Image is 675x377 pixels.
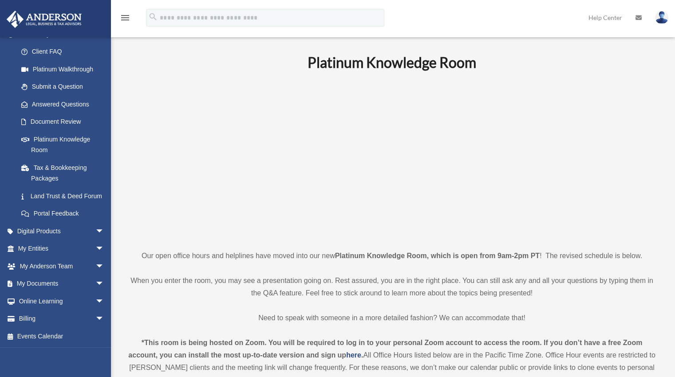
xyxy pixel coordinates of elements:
strong: *This room is being hosted on Zoom. You will be required to log in to your personal Zoom account ... [128,339,642,359]
img: Anderson Advisors Platinum Portal [4,11,84,28]
strong: . [361,351,363,359]
span: arrow_drop_down [95,257,113,275]
img: User Pic [655,11,668,24]
a: My Entitiesarrow_drop_down [6,240,118,258]
a: Digital Productsarrow_drop_down [6,222,118,240]
b: Platinum Knowledge Room [308,54,476,71]
a: Online Learningarrow_drop_down [6,292,118,310]
span: arrow_drop_down [95,222,113,240]
span: arrow_drop_down [95,292,113,310]
p: Our open office hours and helplines have moved into our new ! The revised schedule is below. [126,250,657,262]
a: Events Calendar [6,327,118,345]
a: menu [120,16,130,23]
iframe: 231110_Toby_KnowledgeRoom [259,83,525,233]
a: Tax & Bookkeeping Packages [12,159,118,187]
i: search [148,12,158,22]
a: Billingarrow_drop_down [6,310,118,328]
a: My Documentsarrow_drop_down [6,275,118,293]
span: arrow_drop_down [95,240,113,258]
strong: Platinum Knowledge Room, which is open from 9am-2pm PT [335,252,540,259]
a: here [346,351,361,359]
a: Platinum Walkthrough [12,60,118,78]
span: arrow_drop_down [95,310,113,328]
p: Need to speak with someone in a more detailed fashion? We can accommodate that! [126,312,657,324]
a: Portal Feedback [12,205,118,223]
a: Client FAQ [12,43,118,61]
a: Answered Questions [12,95,118,113]
i: menu [120,12,130,23]
a: Land Trust & Deed Forum [12,187,118,205]
a: My Anderson Teamarrow_drop_down [6,257,118,275]
a: Submit a Question [12,78,118,96]
a: Platinum Knowledge Room [12,130,113,159]
a: Document Review [12,113,118,131]
p: When you enter the room, you may see a presentation going on. Rest assured, you are in the right ... [126,275,657,299]
span: arrow_drop_down [95,275,113,293]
